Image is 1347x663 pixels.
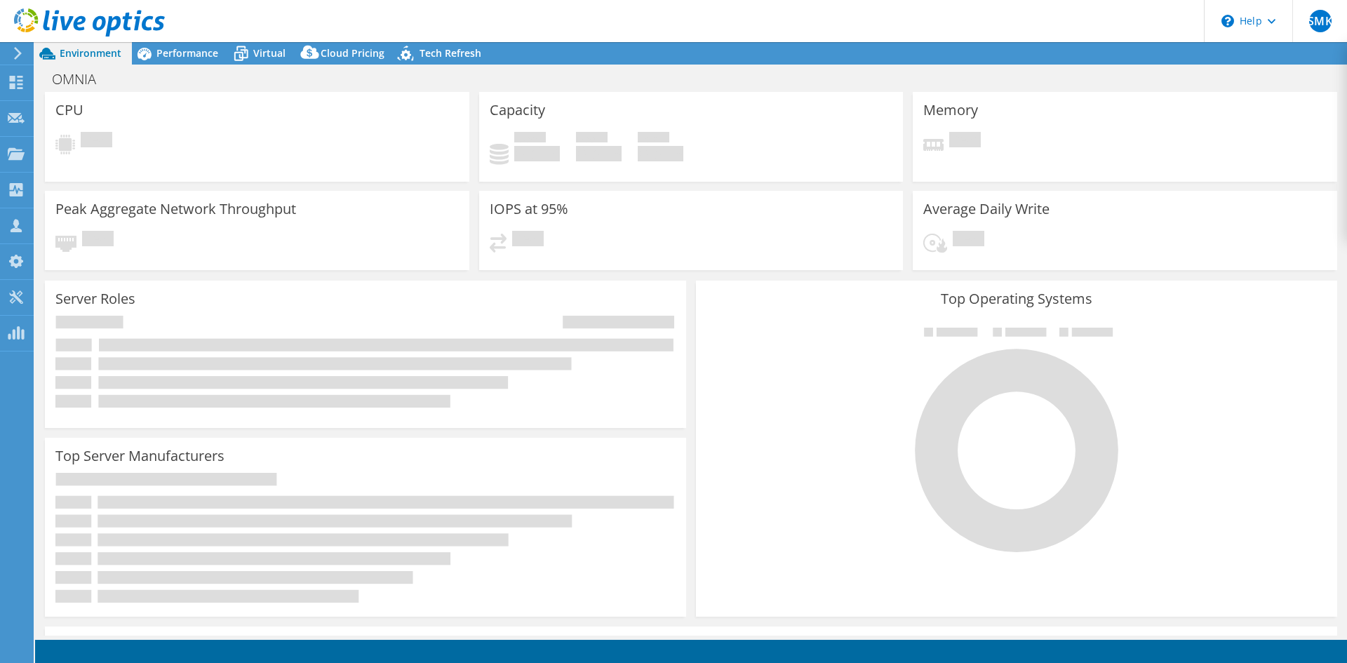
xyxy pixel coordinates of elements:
[490,201,568,217] h3: IOPS at 95%
[923,201,1050,217] h3: Average Daily Write
[923,102,978,118] h3: Memory
[321,46,384,60] span: Cloud Pricing
[253,46,286,60] span: Virtual
[953,231,984,250] span: Pending
[156,46,218,60] span: Performance
[638,146,683,161] h4: 0 GiB
[420,46,481,60] span: Tech Refresh
[949,132,981,151] span: Pending
[55,291,135,307] h3: Server Roles
[1309,10,1332,32] span: SMK
[60,46,121,60] span: Environment
[514,146,560,161] h4: 0 GiB
[55,448,224,464] h3: Top Server Manufacturers
[46,72,118,87] h1: OMNIA
[638,132,669,146] span: Total
[82,231,114,250] span: Pending
[514,132,546,146] span: Used
[55,102,83,118] h3: CPU
[576,132,608,146] span: Free
[706,291,1327,307] h3: Top Operating Systems
[576,146,622,161] h4: 0 GiB
[55,201,296,217] h3: Peak Aggregate Network Throughput
[1221,15,1234,27] svg: \n
[81,132,112,151] span: Pending
[490,102,545,118] h3: Capacity
[512,231,544,250] span: Pending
